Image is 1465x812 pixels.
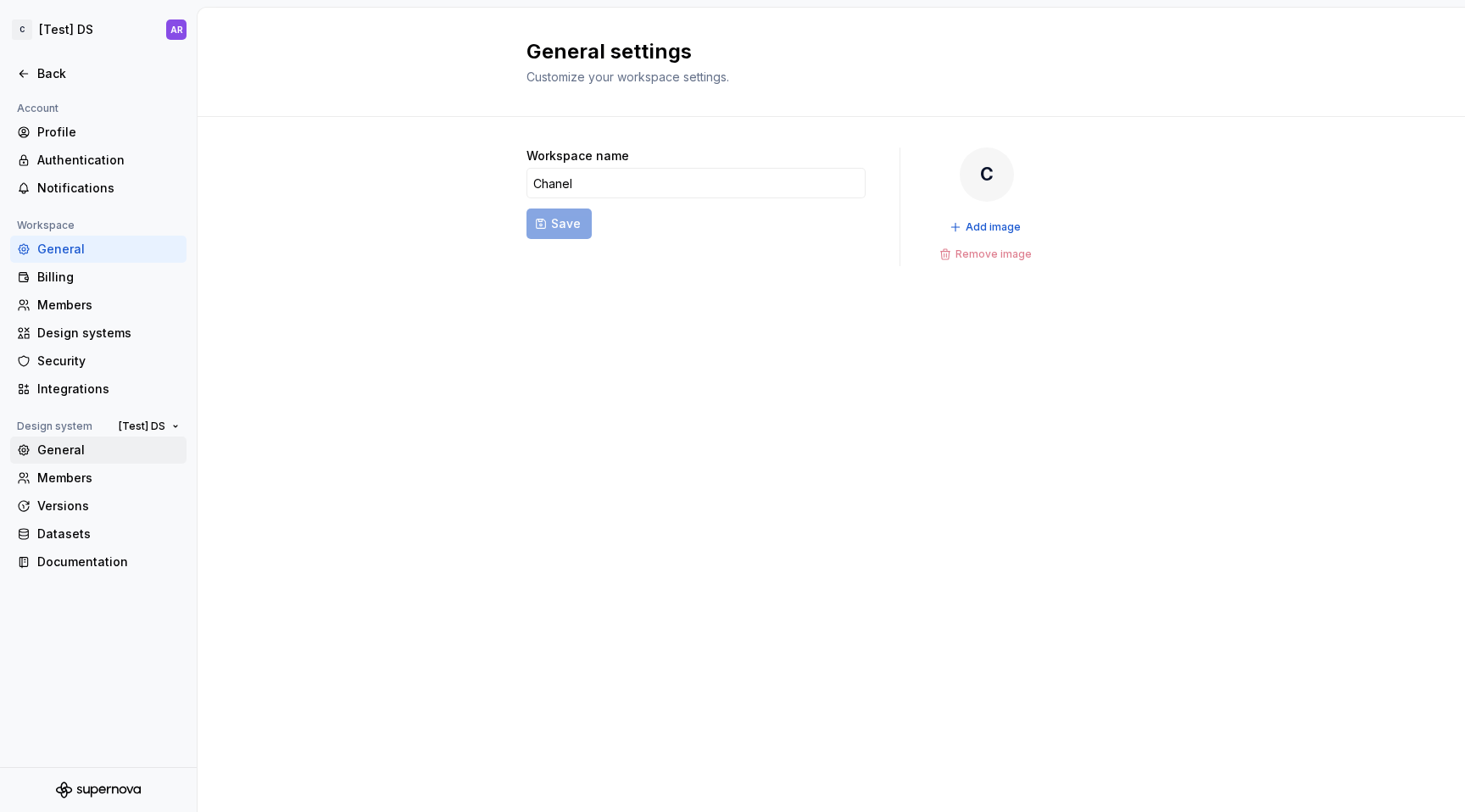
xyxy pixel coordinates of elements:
a: Integrations [10,375,187,403]
svg: Supernova Logo [56,781,141,798]
a: Members [10,292,187,319]
button: Add image [944,215,1028,239]
a: Profile [10,119,187,146]
span: Add image [966,220,1021,234]
div: General [37,241,180,258]
div: Workspace [10,215,81,236]
div: Authentication [37,152,180,169]
div: Design systems [37,325,180,342]
div: Members [37,297,180,314]
div: Profile [37,124,180,141]
div: Versions [37,498,180,514]
div: Integrations [37,381,180,398]
a: General [10,236,187,263]
a: Design systems [10,320,187,347]
div: Notifications [37,180,180,197]
div: [Test] DS [39,21,93,38]
div: Billing [37,269,180,286]
div: Security [37,353,180,370]
div: Design system [10,416,99,437]
div: Back [37,65,180,82]
div: Account [10,98,65,119]
a: Documentation [10,548,187,576]
div: Members [37,470,180,487]
span: [Test] DS [119,420,165,433]
div: Documentation [37,553,180,570]
div: C [12,19,32,40]
a: Notifications [10,175,187,202]
label: Workspace name [526,147,629,164]
a: Versions [10,492,187,520]
div: Datasets [37,526,180,542]
a: Authentication [10,147,187,174]
a: Security [10,348,187,375]
h2: General settings [526,38,1117,65]
a: Datasets [10,520,187,548]
a: Billing [10,264,187,291]
div: AR [170,23,183,36]
a: Back [10,60,187,87]
span: Customize your workspace settings. [526,70,729,84]
a: Members [10,464,187,492]
button: C[Test] DSAR [3,11,193,48]
div: C [960,147,1014,202]
div: General [37,442,180,459]
a: General [10,437,187,464]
